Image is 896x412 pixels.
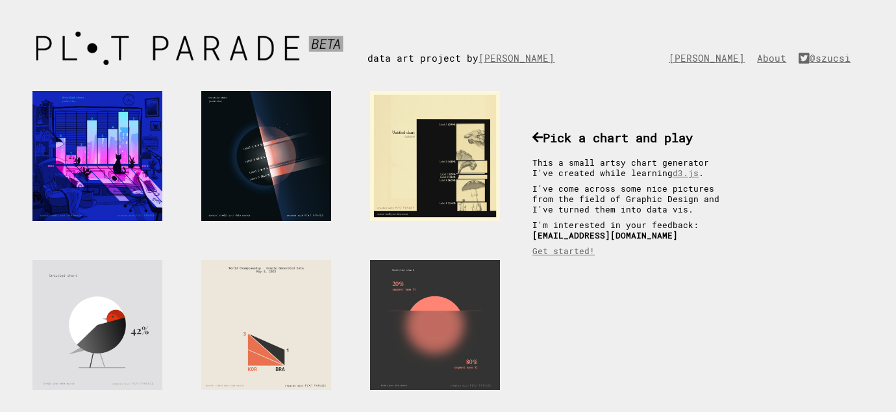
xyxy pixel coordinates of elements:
a: About [757,52,793,64]
p: This a small artsy chart generator I've created while learning . [532,157,734,178]
p: I've come across some nice pictures from the field of Graphic Design and I've turned them into da... [532,183,734,214]
b: [EMAIL_ADDRESS][DOMAIN_NAME] [532,230,678,240]
a: d3.js [673,168,699,178]
a: [PERSON_NAME] [669,52,751,64]
p: I'm interested in your feedback: [532,220,734,240]
a: Get started! [532,246,595,256]
a: [PERSON_NAME] [479,52,561,64]
div: data art project by [367,26,574,64]
a: @szucsi [799,52,857,64]
h3: Pick a chart and play [532,129,734,146]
